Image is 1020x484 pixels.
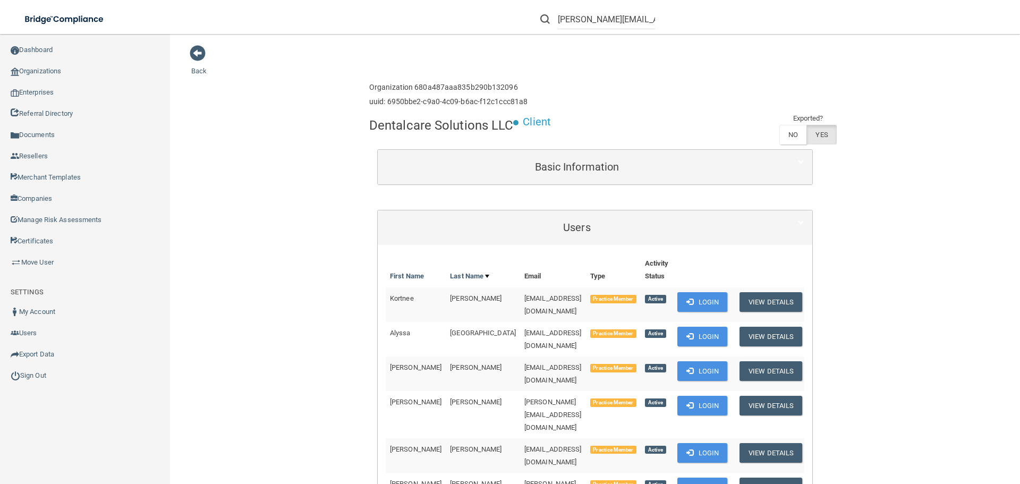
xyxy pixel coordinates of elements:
span: [PERSON_NAME] [450,398,501,406]
img: icon-documents.8dae5593.png [11,131,19,140]
a: Last Name [450,270,489,283]
span: [PERSON_NAME] [450,445,501,453]
h6: uuid: 6950bbe2-c9a0-4c09-b6ac-f12c1ccc81a8 [369,98,528,106]
input: Search [558,10,655,29]
span: [PERSON_NAME] [390,398,441,406]
span: Active [645,398,666,407]
img: briefcase.64adab9b.png [11,257,21,268]
span: Kortnee [390,294,414,302]
label: NO [779,125,806,145]
span: Alyssa [390,329,411,337]
img: bridge_compliance_login_screen.278c3ca4.svg [16,9,114,30]
a: Basic Information [386,155,804,179]
a: First Name [390,270,424,283]
button: View Details [739,396,802,415]
th: Activity Status [641,253,673,287]
span: [EMAIL_ADDRESS][DOMAIN_NAME] [524,363,582,384]
button: View Details [739,327,802,346]
span: [GEOGRAPHIC_DATA] [450,329,516,337]
button: Login [677,327,728,346]
span: Practice Member [590,364,636,372]
span: [EMAIL_ADDRESS][DOMAIN_NAME] [524,294,582,315]
span: Practice Member [590,295,636,303]
button: View Details [739,292,802,312]
img: ic_user_dark.df1a06c3.png [11,308,19,316]
span: Practice Member [590,446,636,454]
span: Active [645,295,666,303]
img: ic_power_dark.7ecde6b1.png [11,371,20,380]
h4: Dentalcare Solutions LLC [369,118,513,132]
a: Users [386,216,804,240]
span: Active [645,329,666,338]
span: [PERSON_NAME] [390,445,441,453]
span: [PERSON_NAME] [390,363,441,371]
button: Login [677,292,728,312]
span: [EMAIL_ADDRESS][DOMAIN_NAME] [524,329,582,350]
img: ic_dashboard_dark.d01f4a41.png [11,46,19,55]
img: ic-search.3b580494.png [540,14,550,24]
span: [EMAIL_ADDRESS][DOMAIN_NAME] [524,445,582,466]
img: ic_reseller.de258add.png [11,152,19,160]
td: Exported? [779,112,837,125]
span: [PERSON_NAME] [450,363,501,371]
h5: Basic Information [386,161,768,173]
label: SETTINGS [11,286,44,299]
p: Client [523,112,551,132]
img: icon-export.b9366987.png [11,350,19,359]
h6: Organization 680a487aaa835b290b132096 [369,83,528,91]
button: Login [677,361,728,381]
span: Active [645,364,666,372]
button: View Details [739,361,802,381]
button: Login [677,443,728,463]
span: Active [645,446,666,454]
img: organization-icon.f8decf85.png [11,67,19,76]
label: YES [806,125,836,145]
iframe: Drift Widget Chat Controller [836,409,1007,451]
span: Practice Member [590,329,636,338]
img: icon-users.e205127d.png [11,329,19,337]
th: Email [520,253,586,287]
span: Practice Member [590,398,636,407]
a: Back [191,54,207,75]
span: [PERSON_NAME][EMAIL_ADDRESS][DOMAIN_NAME] [524,398,582,431]
button: View Details [739,443,802,463]
h5: Users [386,222,768,233]
img: enterprise.0d942306.png [11,89,19,97]
span: [PERSON_NAME] [450,294,501,302]
th: Type [586,253,641,287]
button: Login [677,396,728,415]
